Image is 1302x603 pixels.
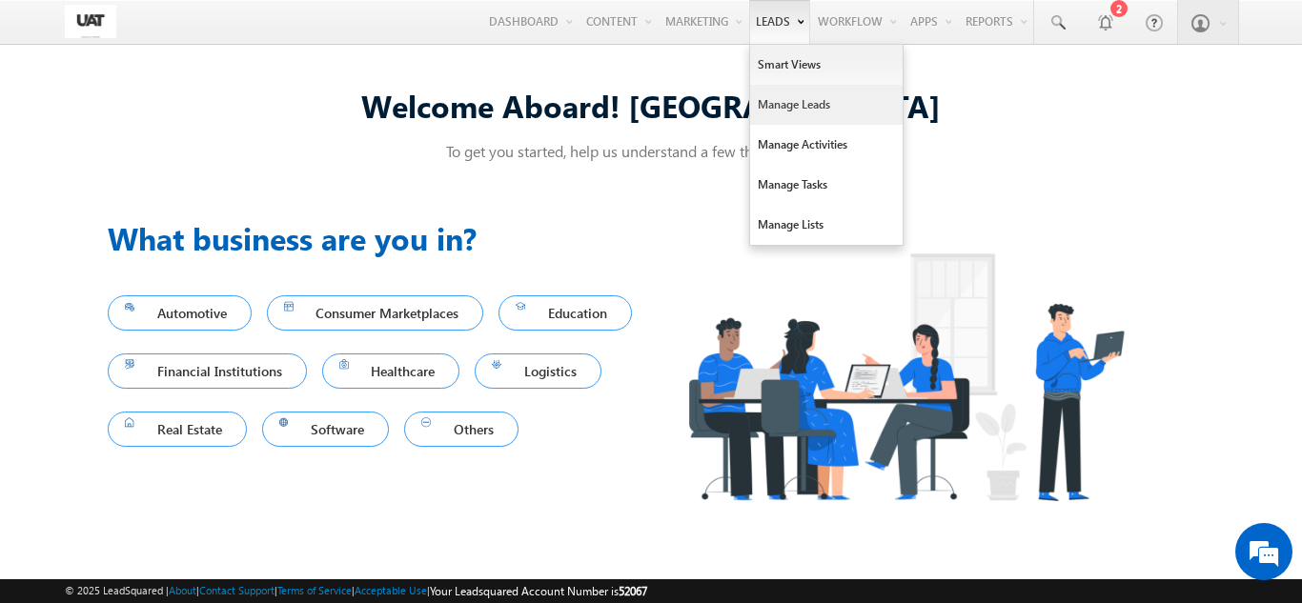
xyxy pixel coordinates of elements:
[277,584,352,596] a: Terms of Service
[199,584,275,596] a: Contact Support
[65,582,647,600] span: © 2025 LeadSquared | | | | |
[108,141,1194,161] p: To get you started, help us understand a few things about you!
[619,584,647,598] span: 52067
[750,205,903,245] a: Manage Lists
[279,416,373,442] span: Software
[125,416,230,442] span: Real Estate
[430,584,647,598] span: Your Leadsquared Account Number is
[284,300,467,326] span: Consumer Marketplaces
[108,215,651,261] h3: What business are you in?
[108,85,1194,126] div: Welcome Aboard! [GEOGRAPHIC_DATA]
[750,165,903,205] a: Manage Tasks
[516,300,615,326] span: Education
[750,45,903,85] a: Smart Views
[355,584,427,596] a: Acceptable Use
[65,5,116,38] img: Custom Logo
[125,358,290,384] span: Financial Institutions
[750,85,903,125] a: Manage Leads
[421,416,501,442] span: Others
[125,300,234,326] span: Automotive
[169,584,196,596] a: About
[651,215,1160,538] img: Industry.png
[750,125,903,165] a: Manage Activities
[492,358,584,384] span: Logistics
[339,358,443,384] span: Healthcare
